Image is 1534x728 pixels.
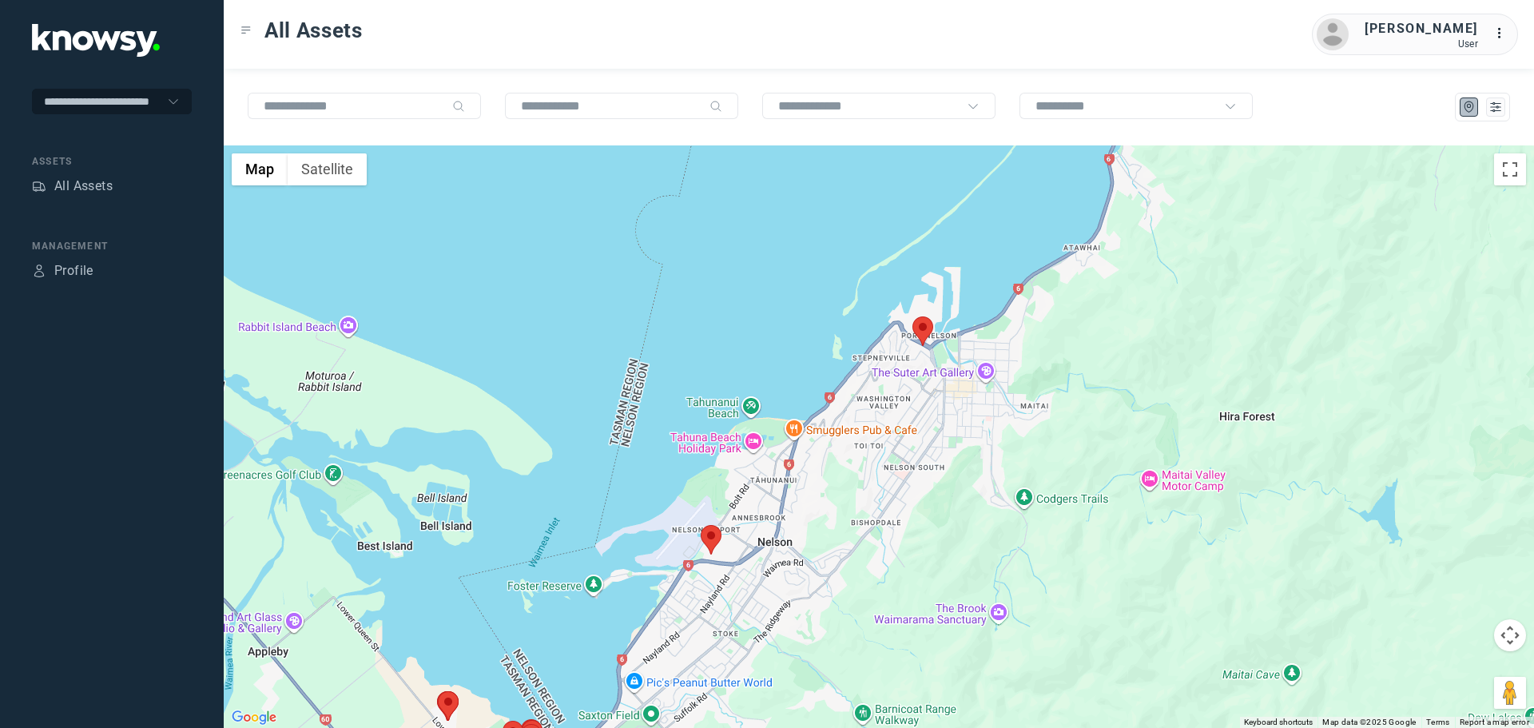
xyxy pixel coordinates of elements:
[32,154,192,169] div: Assets
[264,16,363,45] span: All Assets
[32,24,160,57] img: Application Logo
[1494,153,1526,185] button: Toggle fullscreen view
[32,261,93,280] a: ProfileProfile
[1244,717,1313,728] button: Keyboard shortcuts
[1365,38,1478,50] div: User
[452,100,465,113] div: Search
[288,153,367,185] button: Show satellite imagery
[1488,100,1503,114] div: List
[1322,718,1416,726] span: Map data ©2025 Google
[228,707,280,728] a: Open this area in Google Maps (opens a new window)
[32,239,192,253] div: Management
[1494,24,1513,43] div: :
[1365,19,1478,38] div: [PERSON_NAME]
[1317,18,1349,50] img: avatar.png
[1494,677,1526,709] button: Drag Pegman onto the map to open Street View
[1426,718,1450,726] a: Terms (opens in new tab)
[1494,619,1526,651] button: Map camera controls
[1494,24,1513,46] div: :
[1460,718,1529,726] a: Report a map error
[240,25,252,36] div: Toggle Menu
[32,264,46,278] div: Profile
[1495,27,1511,39] tspan: ...
[228,707,280,728] img: Google
[54,261,93,280] div: Profile
[32,177,113,196] a: AssetsAll Assets
[54,177,113,196] div: All Assets
[1462,100,1476,114] div: Map
[32,179,46,193] div: Assets
[232,153,288,185] button: Show street map
[709,100,722,113] div: Search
